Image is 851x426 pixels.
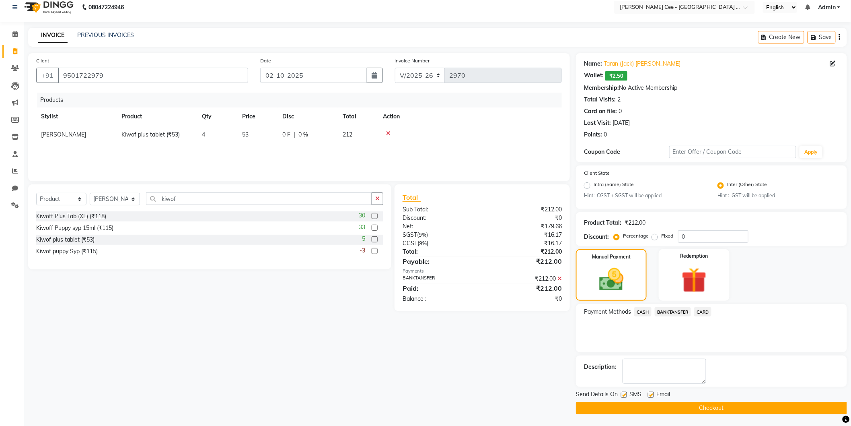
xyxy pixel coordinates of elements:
[378,108,562,126] th: Action
[482,239,568,248] div: ₹16.17
[397,248,482,256] div: Total:
[605,71,627,81] span: ₹2.50
[576,390,618,400] span: Send Details On
[584,130,602,139] div: Points:
[36,224,113,232] div: Kiwoff Puppy syp 15ml (₹115)
[482,283,568,293] div: ₹212.00
[419,240,427,246] span: 9%
[656,390,670,400] span: Email
[617,95,621,104] div: 2
[584,192,705,199] small: Hint : CGST + SGST will be applied
[584,219,621,227] div: Product Total:
[359,211,365,220] span: 30
[482,275,568,283] div: ₹212.00
[727,181,767,190] label: Inter (Other) State
[403,268,562,275] div: Payments
[298,130,308,139] span: 0 %
[338,108,378,126] th: Total
[674,265,715,296] img: _gift.svg
[623,232,649,240] label: Percentage
[655,307,691,316] span: BANKTANSFER
[594,181,634,190] label: Intra (Same) State
[482,256,568,266] div: ₹212.00
[36,57,49,64] label: Client
[397,214,482,222] div: Discount:
[604,130,607,139] div: 0
[282,130,290,139] span: 0 F
[584,71,604,81] div: Wallet:
[584,148,669,156] div: Coupon Code
[808,31,836,43] button: Save
[36,212,106,221] div: Kiwoff Plus Tab (XL) (₹118)
[482,231,568,239] div: ₹16.17
[758,31,804,43] button: Create New
[584,170,610,177] label: Client State
[403,231,417,238] span: SGST
[260,57,271,64] label: Date
[343,131,352,138] span: 212
[584,84,839,92] div: No Active Membership
[634,307,652,316] span: CASH
[576,402,847,414] button: Checkout
[242,131,249,138] span: 53
[397,256,482,266] div: Payable:
[584,308,631,316] span: Payment Methods
[146,192,372,205] input: Search or Scan
[482,248,568,256] div: ₹212.00
[36,247,98,256] div: Kiwof puppy Syp (₹115)
[397,222,482,231] div: Net:
[419,232,426,238] span: 9%
[397,231,482,239] div: ( )
[77,31,134,39] a: PREVIOUS INVOICES
[403,240,417,247] span: CGST
[395,57,430,64] label: Invoice Number
[584,233,609,241] div: Discount:
[584,119,611,127] div: Last Visit:
[592,253,631,261] label: Manual Payment
[58,68,248,83] input: Search by Name/Mobile/Email/Code
[117,108,197,126] th: Product
[403,193,421,202] span: Total
[584,60,602,68] div: Name:
[36,68,59,83] button: +91
[629,390,641,400] span: SMS
[584,107,617,116] div: Card on file:
[397,295,482,303] div: Balance :
[38,28,68,43] a: INVOICE
[717,192,839,199] small: Hint : IGST will be applied
[482,205,568,214] div: ₹212.00
[680,252,708,260] label: Redemption
[661,232,673,240] label: Fixed
[482,222,568,231] div: ₹179.66
[604,60,680,68] a: Taran (Jack) [PERSON_NAME]
[37,93,568,108] div: Products
[584,84,619,92] div: Membership:
[121,131,180,138] span: Kiwof plus tablet (₹53)
[202,131,205,138] span: 4
[360,246,365,255] span: -3
[619,107,622,116] div: 0
[397,239,482,248] div: ( )
[592,265,631,294] img: _cash.svg
[197,108,237,126] th: Qty
[818,3,836,12] span: Admin
[237,108,277,126] th: Price
[613,119,630,127] div: [DATE]
[294,130,295,139] span: |
[482,295,568,303] div: ₹0
[694,307,711,316] span: CARD
[362,235,365,243] span: 5
[397,275,482,283] div: BANKTANSFER
[625,219,645,227] div: ₹212.00
[36,108,117,126] th: Stylist
[359,223,365,232] span: 33
[669,146,797,158] input: Enter Offer / Coupon Code
[482,214,568,222] div: ₹0
[800,146,822,158] button: Apply
[41,131,86,138] span: [PERSON_NAME]
[584,363,616,371] div: Description:
[584,95,616,104] div: Total Visits:
[36,236,95,244] div: Kiwof plus tablet (₹53)
[277,108,338,126] th: Disc
[397,283,482,293] div: Paid:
